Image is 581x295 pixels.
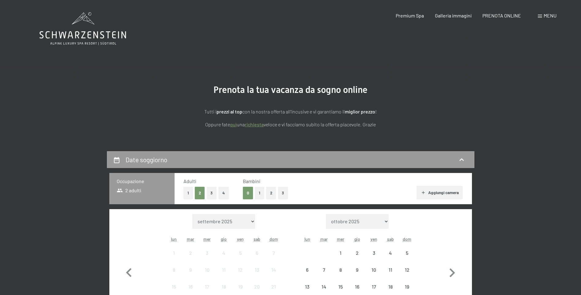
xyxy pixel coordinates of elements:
div: 6 [300,267,315,283]
div: arrivo/check-in non effettuabile [232,245,249,261]
div: arrivo/check-in non effettuabile [365,262,382,278]
button: 4 [218,187,229,199]
button: Aggiungi camera [417,186,463,199]
div: arrivo/check-in non effettuabile [199,262,215,278]
div: 12 [233,267,248,283]
span: Adulti [183,178,196,184]
div: arrivo/check-in non effettuabile [382,262,399,278]
div: 4 [383,251,398,266]
div: arrivo/check-in non effettuabile [399,245,415,261]
button: 0 [243,187,253,199]
div: Wed Oct 08 2025 [332,262,349,278]
div: arrivo/check-in non effettuabile [216,262,232,278]
div: arrivo/check-in non effettuabile [216,278,232,295]
abbr: mercoledì [337,236,344,242]
div: arrivo/check-in non effettuabile [349,245,365,261]
div: arrivo/check-in non effettuabile [316,278,332,295]
div: Fri Sep 12 2025 [232,262,249,278]
div: 14 [266,267,281,283]
div: Wed Sep 03 2025 [199,245,215,261]
div: Thu Oct 09 2025 [349,262,365,278]
div: Sun Sep 07 2025 [265,245,282,261]
div: arrivo/check-in non effettuabile [182,245,199,261]
abbr: domenica [403,236,411,242]
div: arrivo/check-in non effettuabile [299,278,315,295]
div: 11 [216,267,232,283]
strong: prezzi al top [217,109,242,114]
abbr: mercoledì [203,236,211,242]
div: Thu Oct 16 2025 [349,278,365,295]
a: Premium Spa [396,13,424,18]
a: richiesta [245,121,264,127]
div: Fri Sep 05 2025 [232,245,249,261]
div: arrivo/check-in non effettuabile [199,245,215,261]
button: 2 [266,187,276,199]
div: arrivo/check-in non effettuabile [332,245,349,261]
div: 1 [333,251,348,266]
div: Thu Sep 18 2025 [216,278,232,295]
div: Sat Sep 13 2025 [249,262,265,278]
div: arrivo/check-in non effettuabile [316,262,332,278]
div: arrivo/check-in non effettuabile [249,245,265,261]
div: 4 [216,251,232,266]
div: 6 [249,251,265,266]
div: arrivo/check-in non effettuabile [249,278,265,295]
div: arrivo/check-in non effettuabile [216,245,232,261]
div: arrivo/check-in non effettuabile [299,262,315,278]
div: 5 [399,251,415,266]
abbr: martedì [320,236,328,242]
div: 5 [233,251,248,266]
div: Mon Sep 15 2025 [166,278,182,295]
div: Sat Oct 18 2025 [382,278,399,295]
div: Tue Oct 14 2025 [316,278,332,295]
span: Bambini [243,178,260,184]
div: Fri Oct 03 2025 [365,245,382,261]
strong: miglior prezzo [345,109,375,114]
div: arrivo/check-in non effettuabile [399,278,415,295]
div: arrivo/check-in non effettuabile [382,245,399,261]
a: PRENOTA ONLINE [482,13,521,18]
div: Tue Sep 09 2025 [182,262,199,278]
abbr: giovedì [354,236,360,242]
a: Galleria immagini [435,13,472,18]
div: Thu Sep 04 2025 [216,245,232,261]
div: arrivo/check-in non effettuabile [265,262,282,278]
abbr: venerdì [237,236,244,242]
div: 10 [366,267,381,283]
div: arrivo/check-in non effettuabile [166,245,182,261]
div: 7 [266,251,281,266]
div: 10 [199,267,215,283]
abbr: sabato [254,236,260,242]
div: Tue Sep 02 2025 [182,245,199,261]
div: Mon Oct 13 2025 [299,278,315,295]
h2: Date soggiorno [126,156,167,163]
div: 2 [183,251,198,266]
div: arrivo/check-in non effettuabile [232,262,249,278]
abbr: lunedì [304,236,310,242]
p: Oppure fate una veloce e vi facciamo subito la offerta piacevole. Grazie [138,121,444,128]
div: Mon Oct 06 2025 [299,262,315,278]
div: 12 [399,267,415,283]
div: Sun Sep 14 2025 [265,262,282,278]
div: Sat Sep 20 2025 [249,278,265,295]
div: arrivo/check-in non effettuabile [265,245,282,261]
div: Sun Oct 12 2025 [399,262,415,278]
div: Sat Sep 06 2025 [249,245,265,261]
div: Thu Sep 11 2025 [216,262,232,278]
div: arrivo/check-in non effettuabile [365,278,382,295]
div: arrivo/check-in non effettuabile [332,262,349,278]
div: Fri Oct 17 2025 [365,278,382,295]
div: Sat Oct 04 2025 [382,245,399,261]
div: arrivo/check-in non effettuabile [232,278,249,295]
div: 2 [349,251,365,266]
div: arrivo/check-in non effettuabile [265,278,282,295]
div: Sat Oct 11 2025 [382,262,399,278]
div: Wed Oct 01 2025 [332,245,349,261]
div: arrivo/check-in non effettuabile [166,278,182,295]
abbr: giovedì [221,236,227,242]
button: 3 [207,187,217,199]
abbr: domenica [270,236,278,242]
div: arrivo/check-in non effettuabile [182,278,199,295]
div: 7 [316,267,332,283]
